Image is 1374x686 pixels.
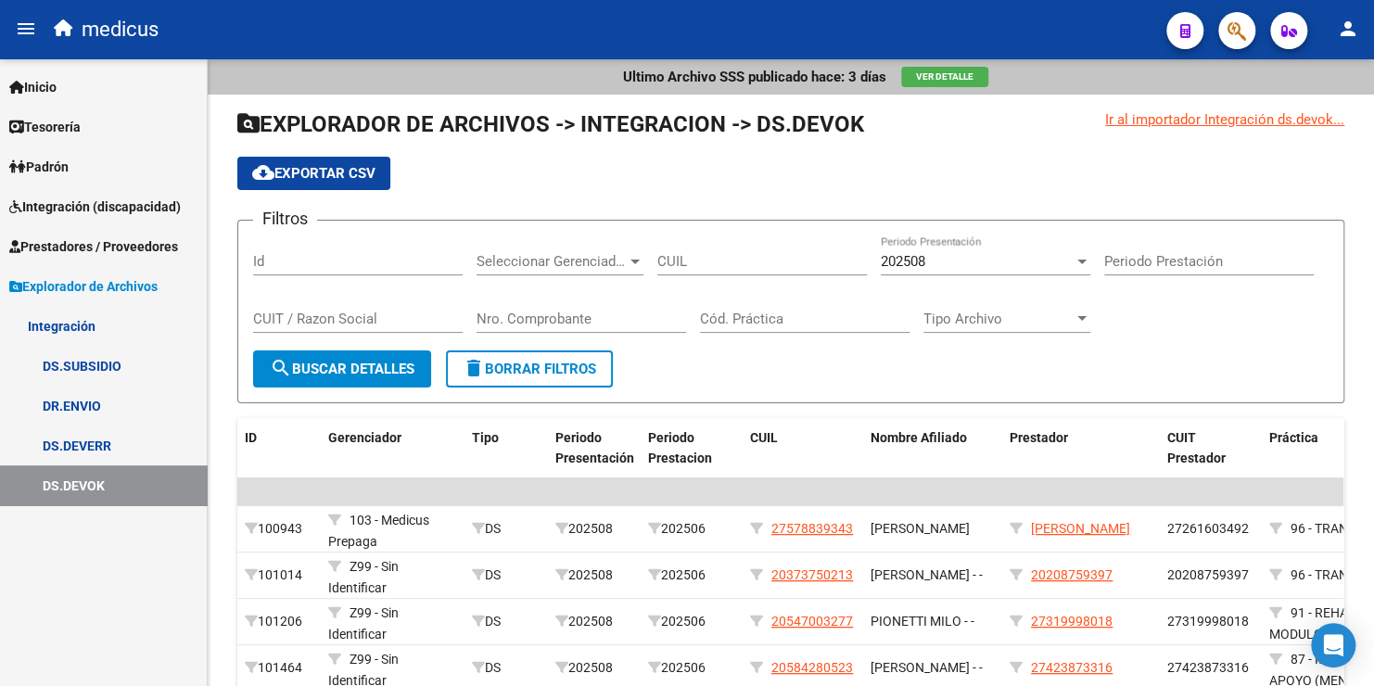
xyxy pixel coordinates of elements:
div: DS [472,611,541,632]
span: [PERSON_NAME] - - [871,567,983,582]
span: [PERSON_NAME] - - [871,660,983,675]
span: Z99 - Sin Identificar [328,605,399,642]
span: Buscar Detalles [270,361,414,377]
div: DS [472,518,541,540]
span: Explorador de Archivos [9,276,158,297]
span: 20208759397 [1167,567,1249,582]
span: 27423873316 [1031,660,1113,675]
span: 27578839343 [771,521,853,536]
span: 27319998018 [1031,614,1113,629]
mat-icon: search [270,357,292,379]
div: 202506 [648,657,735,679]
datatable-header-cell: ID [237,418,321,479]
h3: Filtros [253,206,317,232]
span: Integración (discapacidad) [9,197,181,217]
span: [PERSON_NAME] [1031,521,1130,536]
span: 27261603492 [1167,521,1249,536]
span: Seleccionar Gerenciador [477,253,627,270]
p: Ultimo Archivo SSS publicado hace: 3 días [623,67,886,87]
div: 202508 [555,611,633,632]
div: 202506 [648,518,735,540]
datatable-header-cell: Periodo Presentación [548,418,641,479]
datatable-header-cell: CUIL [743,418,863,479]
button: Ver Detalle [901,67,988,87]
div: 202506 [648,611,735,632]
button: Borrar Filtros [446,350,613,387]
span: ID [245,430,257,445]
span: 103 - Medicus Prepaga [328,513,429,549]
span: Padrón [9,157,69,177]
span: Nombre Afiliado [871,430,967,445]
span: CUIL [750,430,778,445]
datatable-header-cell: Nombre Afiliado [863,418,1002,479]
div: 101464 [245,657,313,679]
span: Prestadores / Proveedores [9,236,178,257]
div: 202506 [648,565,735,586]
span: Gerenciador [328,430,401,445]
mat-icon: person [1337,18,1359,40]
div: 202508 [555,565,633,586]
span: Prestador [1010,430,1068,445]
mat-icon: menu [15,18,37,40]
span: 20584280523 [771,660,853,675]
span: Tesorería [9,117,81,137]
span: 202508 [881,253,925,270]
div: 100943 [245,518,313,540]
span: medicus [82,9,159,50]
div: DS [472,657,541,679]
span: 20208759397 [1031,567,1113,582]
div: 101206 [245,611,313,632]
button: Exportar CSV [237,157,390,190]
datatable-header-cell: Prestador [1002,418,1160,479]
datatable-header-cell: Gerenciador [321,418,464,479]
span: 27319998018 [1167,614,1249,629]
datatable-header-cell: Periodo Prestacion [641,418,743,479]
button: Buscar Detalles [253,350,431,387]
span: 20373750213 [771,567,853,582]
div: Open Intercom Messenger [1311,623,1355,667]
div: 202508 [555,657,633,679]
span: [PERSON_NAME] [871,521,970,536]
div: 202508 [555,518,633,540]
span: Z99 - Sin Identificar [328,559,399,595]
div: DS [472,565,541,586]
span: Tipo Archivo [923,311,1074,327]
span: Inicio [9,77,57,97]
span: Tipo [472,430,499,445]
span: Práctica [1269,430,1318,445]
span: Borrar Filtros [463,361,596,377]
span: CUIT Prestador [1167,430,1226,466]
div: Ir al importador Integración ds.devok... [1105,109,1344,130]
span: PIONETTI MILO - - [871,614,974,629]
span: Periodo Prestacion [648,430,712,466]
span: 27423873316 [1167,660,1249,675]
div: 101014 [245,565,313,586]
datatable-header-cell: Tipo [464,418,548,479]
span: Ver Detalle [916,71,973,82]
span: 20547003277 [771,614,853,629]
span: Periodo Presentación [555,430,634,466]
mat-icon: cloud_download [252,161,274,184]
datatable-header-cell: CUIT Prestador [1160,418,1262,479]
span: Exportar CSV [252,165,375,182]
mat-icon: delete [463,357,485,379]
span: EXPLORADOR DE ARCHIVOS -> INTEGRACION -> DS.DEVOK [237,111,864,137]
